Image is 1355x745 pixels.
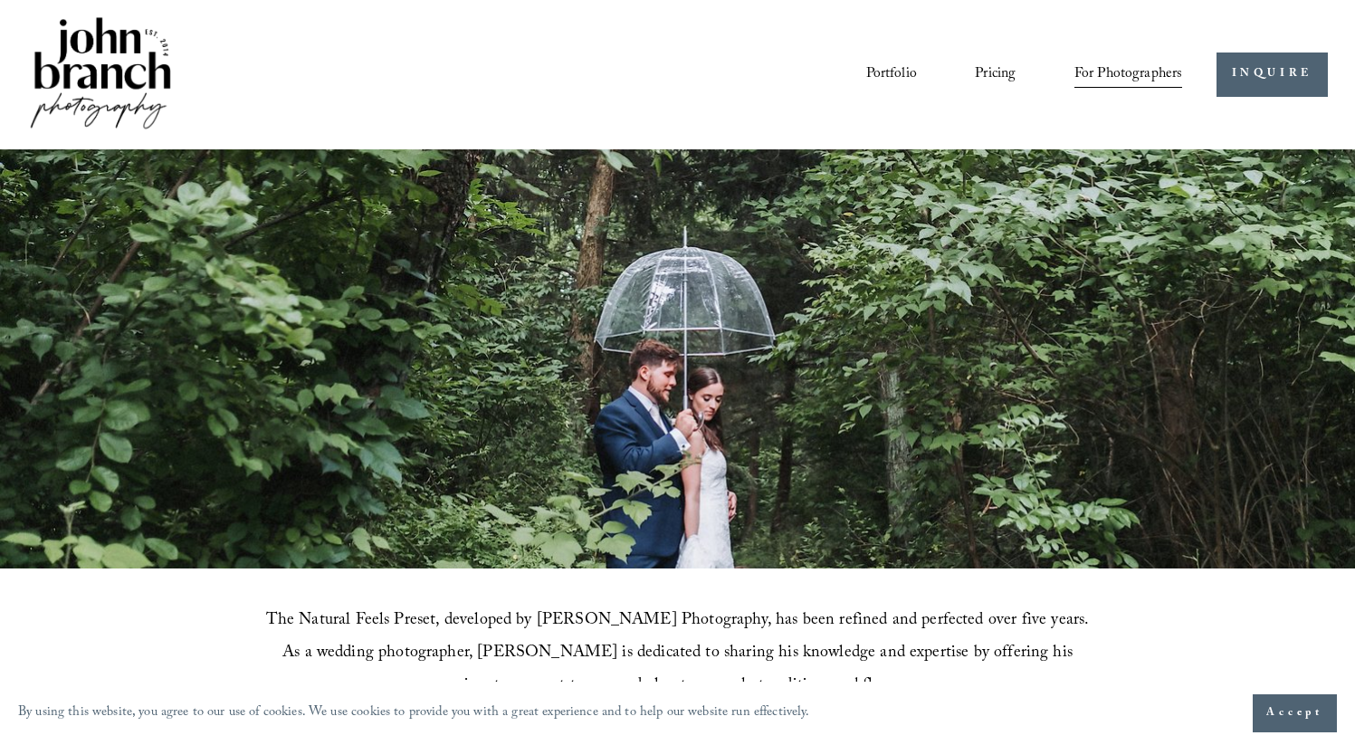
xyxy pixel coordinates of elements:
[18,701,810,727] p: By using this website, you agree to our use of cookies. We use cookies to provide you with a grea...
[866,59,917,90] a: Portfolio
[1074,61,1183,89] span: For Photographers
[27,14,174,136] img: John Branch IV Photography
[975,59,1016,90] a: Pricing
[266,607,1094,701] span: The Natural Feels Preset, developed by [PERSON_NAME] Photography, has been refined and perfected ...
[1253,694,1337,732] button: Accept
[1217,53,1328,97] a: INQUIRE
[1074,59,1183,90] a: folder dropdown
[1266,704,1323,722] span: Accept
